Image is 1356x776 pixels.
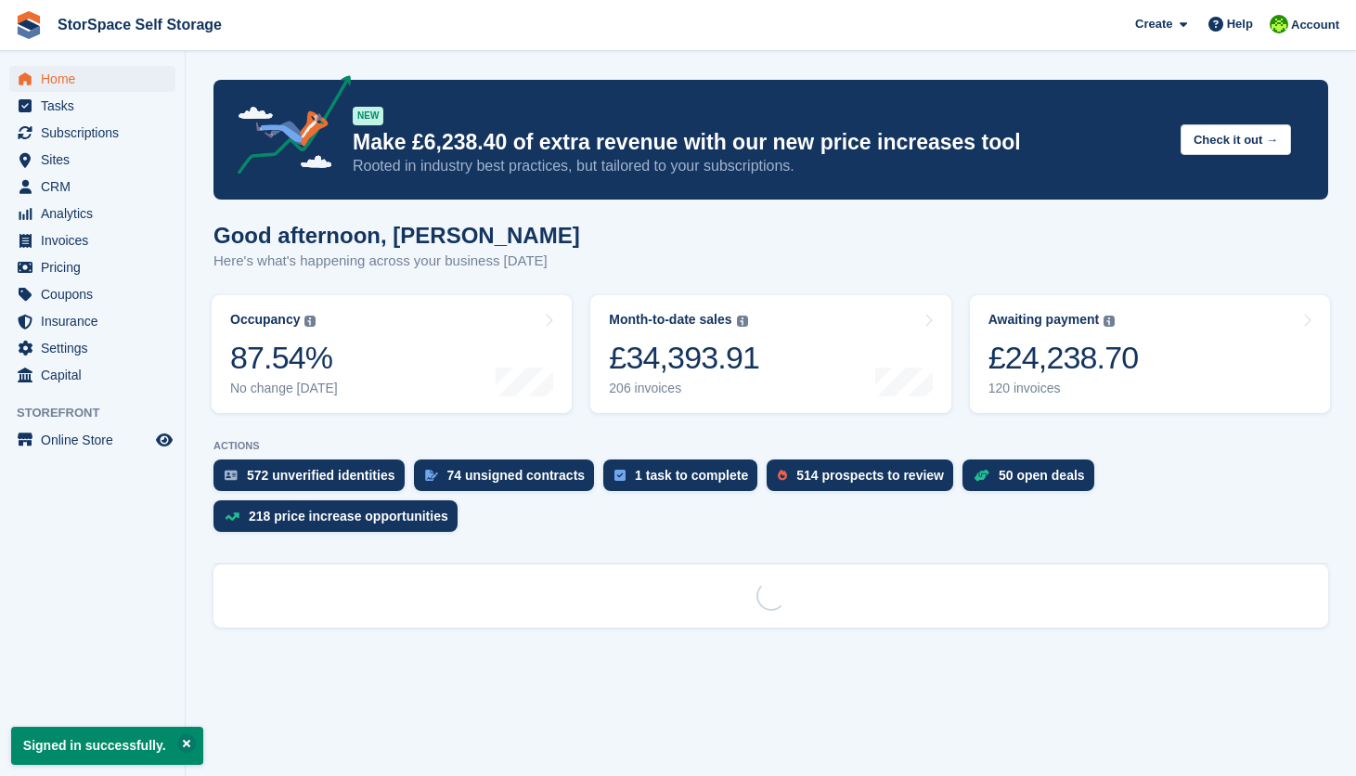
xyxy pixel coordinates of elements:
a: menu [9,308,175,334]
a: menu [9,335,175,361]
a: Awaiting payment £24,238.70 120 invoices [970,295,1330,413]
a: menu [9,174,175,200]
span: CRM [41,174,152,200]
a: StorSpace Self Storage [50,9,229,40]
span: Coupons [41,281,152,307]
span: Help [1227,15,1253,33]
div: 514 prospects to review [796,468,944,483]
a: menu [9,93,175,119]
img: verify_identity-adf6edd0f0f0b5bbfe63781bf79b02c33cf7c696d77639b501bdc392416b5a36.svg [225,470,238,481]
a: menu [9,227,175,253]
img: prospect-51fa495bee0391a8d652442698ab0144808aea92771e9ea1ae160a38d050c398.svg [778,470,787,481]
a: 50 open deals [962,459,1104,500]
a: menu [9,362,175,388]
div: 74 unsigned contracts [447,468,586,483]
span: Home [41,66,152,92]
div: 50 open deals [999,468,1085,483]
div: Month-to-date sales [609,312,731,328]
div: 218 price increase opportunities [249,509,448,524]
span: Analytics [41,200,152,226]
img: task-75834270c22a3079a89374b754ae025e5fb1db73e45f91037f5363f120a921f8.svg [614,470,626,481]
div: £24,238.70 [988,339,1139,377]
div: No change [DATE] [230,381,338,396]
span: Settings [41,335,152,361]
div: 87.54% [230,339,338,377]
p: ACTIONS [213,440,1328,452]
a: menu [9,281,175,307]
span: Sites [41,147,152,173]
h1: Good afternoon, [PERSON_NAME] [213,223,580,248]
img: icon-info-grey-7440780725fd019a000dd9b08b2336e03edf1995a4989e88bcd33f0948082b44.svg [1104,316,1115,327]
img: price_increase_opportunities-93ffe204e8149a01c8c9dc8f82e8f89637d9d84a8eef4429ea346261dce0b2c0.svg [225,512,239,521]
span: Online Store [41,427,152,453]
span: Subscriptions [41,120,152,146]
a: menu [9,254,175,280]
span: Pricing [41,254,152,280]
img: contract_signature_icon-13c848040528278c33f63329250d36e43548de30e8caae1d1a13099fd9432cc5.svg [425,470,438,481]
span: Account [1291,16,1339,34]
p: Here's what's happening across your business [DATE] [213,251,580,272]
a: menu [9,66,175,92]
a: Preview store [153,429,175,451]
img: deal-1b604bf984904fb50ccaf53a9ad4b4a5d6e5aea283cecdc64d6e3604feb123c2.svg [974,469,989,482]
div: 1 task to complete [635,468,748,483]
div: 206 invoices [609,381,759,396]
div: £34,393.91 [609,339,759,377]
a: 74 unsigned contracts [414,459,604,500]
button: Check it out → [1181,124,1291,155]
div: 572 unverified identities [247,468,395,483]
span: Tasks [41,93,152,119]
a: menu [9,200,175,226]
p: Make £6,238.40 of extra revenue with our new price increases tool [353,129,1166,156]
a: Occupancy 87.54% No change [DATE] [212,295,572,413]
div: 120 invoices [988,381,1139,396]
a: Month-to-date sales £34,393.91 206 invoices [590,295,950,413]
a: menu [9,120,175,146]
span: Create [1135,15,1172,33]
a: 1 task to complete [603,459,767,500]
span: Invoices [41,227,152,253]
a: 218 price increase opportunities [213,500,467,541]
p: Signed in successfully. [11,727,203,765]
a: 572 unverified identities [213,459,414,500]
img: paul catt [1270,15,1288,33]
div: Awaiting payment [988,312,1100,328]
span: Capital [41,362,152,388]
span: Storefront [17,404,185,422]
img: icon-info-grey-7440780725fd019a000dd9b08b2336e03edf1995a4989e88bcd33f0948082b44.svg [737,316,748,327]
a: menu [9,427,175,453]
img: price-adjustments-announcement-icon-8257ccfd72463d97f412b2fc003d46551f7dbcb40ab6d574587a9cd5c0d94... [222,75,352,181]
p: Rooted in industry best practices, but tailored to your subscriptions. [353,156,1166,176]
a: menu [9,147,175,173]
a: 514 prospects to review [767,459,962,500]
img: stora-icon-8386f47178a22dfd0bd8f6a31ec36ba5ce8667c1dd55bd0f319d3a0aa187defe.svg [15,11,43,39]
img: icon-info-grey-7440780725fd019a000dd9b08b2336e03edf1995a4989e88bcd33f0948082b44.svg [304,316,316,327]
div: NEW [353,107,383,125]
div: Occupancy [230,312,300,328]
span: Insurance [41,308,152,334]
